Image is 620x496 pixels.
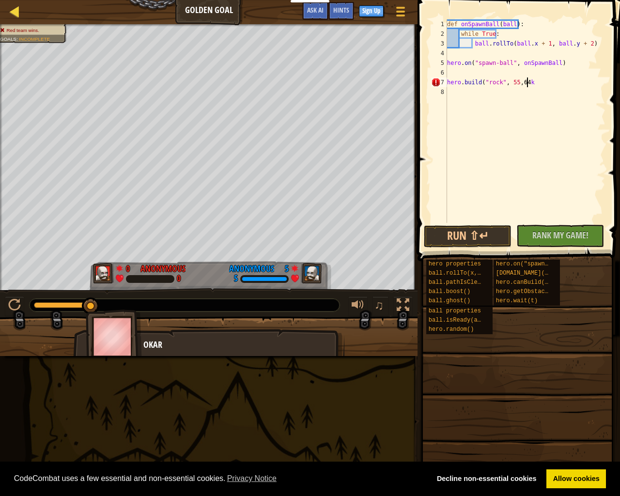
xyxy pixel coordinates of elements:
[143,339,335,351] div: Okar
[496,261,580,267] span: hero.on("spawn-ball", f)
[431,48,447,58] div: 4
[177,275,181,283] div: 0
[429,317,502,324] span: ball.isReady(ability)
[302,2,328,20] button: Ask AI
[516,225,604,247] button: Rank My Game!
[430,469,543,489] a: deny cookies
[431,29,447,39] div: 2
[431,19,447,29] div: 1
[431,77,447,87] div: 7
[93,263,114,283] img: thang_avatar_frame.png
[16,36,19,42] span: :
[86,310,142,363] img: thang_avatar_frame.png
[393,296,413,316] button: Toggle fullscreen
[431,58,447,68] div: 5
[429,279,505,286] span: ball.pathIsClear(x, y)
[229,263,274,275] div: Anonymous
[14,471,423,486] span: CodeCombat uses a few essential and non-essential cookies.
[429,270,488,277] span: ball.rollTo(x, y)
[348,296,368,316] button: Adjust volume
[431,39,447,48] div: 3
[226,471,279,486] a: learn more about cookies
[5,296,24,316] button: Ctrl + P: Play
[6,28,39,33] span: Red team wins.
[388,2,413,25] button: Show game menu
[333,5,349,15] span: Hints
[429,261,481,267] span: hero properties
[372,296,389,316] button: ♫
[126,263,136,271] div: 0
[307,5,324,15] span: Ask AI
[424,225,511,248] button: Run ⇧↵
[429,297,470,304] span: ball.ghost()
[374,298,384,312] span: ♫
[140,263,186,275] div: Anonymous
[431,87,447,97] div: 8
[279,263,289,271] div: 5
[19,36,50,42] span: Incomplete
[496,279,562,286] span: hero.canBuild(x, y)
[429,308,481,314] span: ball properties
[429,288,470,295] span: ball.boost()
[301,263,322,283] img: thang_avatar_frame.png
[359,5,384,17] button: Sign Up
[496,270,583,277] span: [DOMAIN_NAME](type, x, y)
[234,275,238,283] div: 5
[431,68,447,77] div: 6
[546,469,606,489] a: allow cookies
[532,229,589,241] span: Rank My Game!
[496,288,580,295] span: hero.getObstacleAt(x, y)
[429,326,474,333] span: hero.random()
[496,297,538,304] span: hero.wait(t)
